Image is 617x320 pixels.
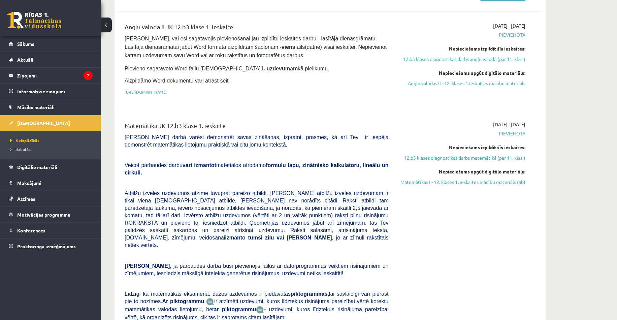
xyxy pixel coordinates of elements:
span: ir atzīmēti uzdevumi, kuros līdztekus risinājuma pareizībai vērtē korektu matemātikas valodas lie... [125,298,388,312]
div: Nepieciešams izpildīt šīs ieskaites: [398,144,525,151]
legend: Ziņojumi [17,68,93,83]
img: wKvN42sLe3LLwAAAABJRU5ErkJggg== [256,306,264,314]
span: Līdzīgi kā matemātikas eksāmenā, dažos uzdevumos ir piedāvātas lai savlaicīgi vari pierast pie to... [125,291,388,304]
a: Izlabotās [10,146,94,152]
span: Aizpildāmo Word dokumentu vari atrast šeit - [125,78,232,84]
a: [URL][DOMAIN_NAME] [125,89,167,95]
div: Angļu valoda II JK 12.b3 klase 1. ieskaite [125,22,388,35]
a: Atzīmes [9,191,93,206]
b: izmanto [225,235,245,241]
span: Neizpildītās [10,138,39,143]
span: , ja pārbaudes darbā būsi pievienojis failus ar datorprogrammās veiktiem risinājumiem un zīmējumi... [125,263,388,276]
div: Nepieciešams apgūt digitālo materiālu: [398,69,525,76]
a: [DEMOGRAPHIC_DATA] [9,115,93,131]
a: 12.b3 klases diagnostikas darbs matemātikā (par 11. klasi) [398,154,525,161]
span: [DATE] - [DATE] [493,22,525,29]
div: Nepieciešams izpildīt šīs ieskaites: [398,45,525,52]
a: Maksājumi [9,175,93,191]
a: Mācību materiāli [9,99,93,115]
a: Motivācijas programma [9,207,93,222]
b: Ar piktogrammu [162,298,204,304]
span: [PERSON_NAME], vai esi sagatavojis pievienošanai jau izpildītu ieskaites darbu - lasītāja dienasg... [125,36,388,58]
span: Digitālie materiāli [17,164,57,170]
span: Atzīmes [17,196,35,202]
a: Sākums [9,36,93,52]
span: Aktuāli [17,57,33,63]
b: ar piktogrammu [214,307,256,312]
b: formulu lapu, zinātnisko kalkulatoru, lineālu un cirkuli. [125,162,388,175]
span: [PERSON_NAME] [125,263,170,269]
a: Aktuāli [9,52,93,67]
div: Nepieciešams apgūt digitālo materiālu: [398,168,525,175]
img: JfuEzvunn4EvwAAAAASUVORK5CYII= [206,298,214,306]
legend: Maksājumi [17,175,93,191]
a: Ziņojumi7 [9,68,93,83]
span: Pievieno sagatavoto Word failu [DEMOGRAPHIC_DATA] kā pielikumu. [125,66,329,71]
strong: viens [282,44,295,50]
span: Konferences [17,227,45,233]
a: Digitālie materiāli [9,159,93,175]
legend: Informatīvie ziņojumi [17,84,93,99]
a: Rīgas 1. Tālmācības vidusskola [7,12,61,29]
a: Neizpildītās [10,137,94,143]
b: vari izmantot [183,162,216,168]
span: [DEMOGRAPHIC_DATA] [17,120,70,126]
span: Sākums [17,41,34,47]
span: Atbilžu izvēles uzdevumos atzīmē tavuprāt pareizo atbildi. [PERSON_NAME] atbilžu izvēles uzdevuma... [125,190,388,248]
strong: 1. uzdevumam [261,66,298,71]
a: Proktoringa izmēģinājums [9,238,93,254]
a: Informatīvie ziņojumi [9,84,93,99]
span: Motivācijas programma [17,212,70,218]
a: Konferences [9,223,93,238]
i: 7 [84,71,93,80]
span: Proktoringa izmēģinājums [17,243,76,249]
b: tumši zilu vai [PERSON_NAME] [248,235,332,241]
span: Pievienota [398,31,525,38]
span: Veicot pārbaudes darbu materiālos atrodamo [125,162,388,175]
div: Matemātika JK 12.b3 klase 1. ieskaite [125,121,388,133]
a: 12.b3 klases diagnostikas darbs angļu valodā (par 11. klasi) [398,56,525,63]
b: piktogrammas, [291,291,329,297]
a: Angļu valodas II - 12. klases 1.ieskaites mācību materiāls [398,80,525,87]
span: Mācību materiāli [17,104,55,110]
a: Matemātikas I - 12. klases 1. ieskaites mācību materiāls (ab) [398,179,525,186]
span: [DATE] - [DATE] [493,121,525,128]
span: [PERSON_NAME] darbā varēsi demonstrēt savas zināšanas, izpratni, prasmes, kā arī Tev ir iespēja d... [125,134,388,148]
span: Pievienota [398,130,525,137]
span: Izlabotās [10,147,30,152]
